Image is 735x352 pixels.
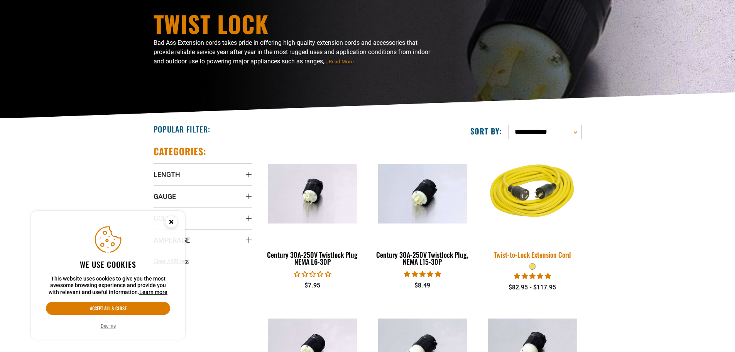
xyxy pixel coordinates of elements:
[483,283,581,292] div: $82.95 - $117.95
[264,164,361,223] img: Century 30A-250V Twistlock Plug NEMA L6-30P
[404,270,441,278] span: 5.00 stars
[264,281,362,290] div: $7.95
[154,38,435,66] p: Bad Ass Extension cords takes pride in offering high-quality extension cords and accessories that...
[154,163,252,185] summary: Length
[154,207,252,229] summary: Color
[154,170,180,179] span: Length
[329,59,354,65] span: Read More
[98,322,118,330] button: Decline
[154,124,210,134] h2: Popular Filter:
[483,251,581,258] div: Twist-to-Lock Extension Cord
[470,126,502,136] label: Sort by:
[46,275,170,296] p: This website uses cookies to give you the most awesome browsing experience and provide you with r...
[373,251,471,265] div: Century 30A-250V Twistlock Plug, NEMA L15-30P
[478,144,586,243] img: yellow
[154,192,176,201] span: Gauge
[264,251,362,265] div: Century 30A-250V Twistlock Plug NEMA L6-30P
[46,302,170,315] button: Accept all & close
[483,145,581,263] a: yellow Twist-to-Lock Extension Cord
[374,164,471,223] img: Century 30A-250V Twistlock Plug, NEMA L15-30P
[154,12,435,35] h1: Twist Lock
[154,145,207,157] h2: Categories:
[514,272,551,280] span: 5.00 stars
[373,281,471,290] div: $8.49
[154,229,252,251] summary: Amperage
[46,259,170,269] h2: We use cookies
[264,145,362,270] a: Century 30A-250V Twistlock Plug NEMA L6-30P Century 30A-250V Twistlock Plug NEMA L6-30P
[373,145,471,270] a: Century 30A-250V Twistlock Plug, NEMA L15-30P Century 30A-250V Twistlock Plug, NEMA L15-30P
[154,185,252,207] summary: Gauge
[139,289,167,295] a: Learn more
[294,270,331,278] span: 0.00 stars
[31,211,185,340] aside: Cookie Consent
